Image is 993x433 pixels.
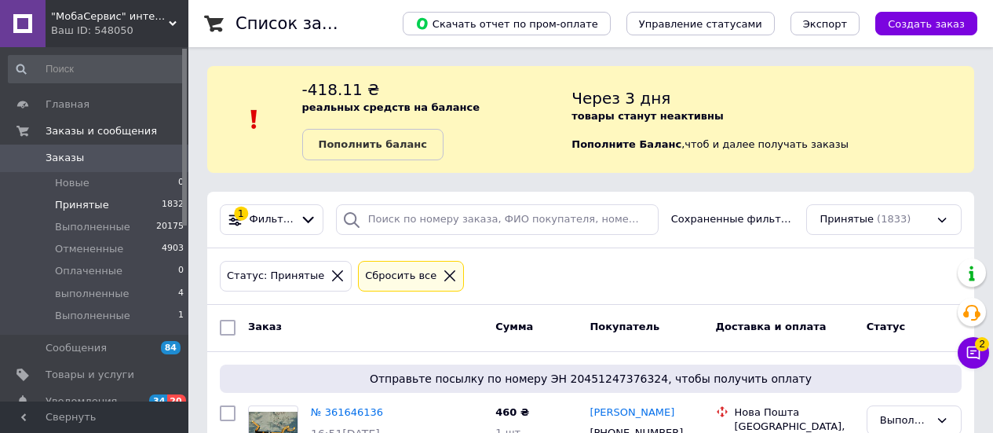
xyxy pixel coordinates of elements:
[716,321,827,332] span: Доставка и оплата
[248,321,282,332] span: Заказ
[162,198,184,212] span: 1832
[46,97,89,112] span: Главная
[46,368,134,382] span: Товары и услуги
[51,24,188,38] div: Ваш ID: 548050
[571,79,974,160] div: , чтоб и далее получать заказы
[46,151,84,165] span: Заказы
[235,14,371,33] h1: Список заказов
[880,413,929,429] div: Выполнен
[336,204,659,235] input: Поиск по номеру заказа, ФИО покупателя, номеру телефона, Email, номеру накладной
[975,337,989,351] span: 2
[860,17,977,29] a: Создать заказ
[234,207,248,221] div: 1
[178,309,184,323] span: 1
[162,242,184,256] span: 4903
[226,371,955,387] span: Отправьте посылку по номеру ЭН 20451247376324, чтобы получить оплату
[495,321,533,332] span: Сумма
[571,110,724,122] b: товары станут неактивны
[495,406,529,418] span: 460 ₴
[167,394,185,408] span: 20
[46,341,107,355] span: Сообщения
[820,212,874,227] span: Принятые
[55,264,122,278] span: Оплаченные
[302,80,380,99] span: -418.11 ₴
[735,405,854,420] div: Нова Пошта
[867,321,906,332] span: Статус
[55,309,130,323] span: Выполненные
[362,268,440,284] div: Сбросить все
[51,9,169,24] span: "МобаСервис" интернет-магазин mobaservice
[250,212,294,227] span: Фильтры
[415,17,598,31] span: Скачать отчет по пром-оплате
[178,264,184,278] span: 0
[571,89,670,108] span: Через 3 дня
[156,220,184,234] span: 20175
[178,287,184,301] span: 4
[888,18,965,30] span: Создать заказ
[319,138,427,150] b: Пополнить баланс
[875,12,977,35] button: Создать заказ
[639,18,762,30] span: Управление статусами
[55,242,123,256] span: Отмененные
[958,337,989,369] button: Чат с покупателем2
[46,394,117,409] span: Уведомления
[671,212,794,227] span: Сохраненные фильтры:
[803,18,847,30] span: Экспорт
[178,176,184,190] span: 0
[224,268,327,284] div: Статус: Принятые
[55,198,109,212] span: Принятые
[8,55,185,83] input: Поиск
[161,341,181,354] span: 84
[790,12,860,35] button: Экспорт
[46,124,157,138] span: Заказы и сообщения
[590,321,659,332] span: Покупатель
[55,220,130,234] span: Выполненные
[243,108,266,131] img: :exclamation:
[590,405,674,420] a: [PERSON_NAME]
[302,129,444,160] a: Пополнить баланс
[302,101,480,113] b: реальных средств на балансе
[877,213,911,225] span: (1833)
[626,12,775,35] button: Управление статусами
[571,138,681,150] b: Пополните Баланс
[403,12,611,35] button: Скачать отчет по пром-оплате
[149,394,167,408] span: 34
[55,176,89,190] span: Новые
[55,287,129,301] span: выполненные
[311,406,383,418] a: № 361646136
